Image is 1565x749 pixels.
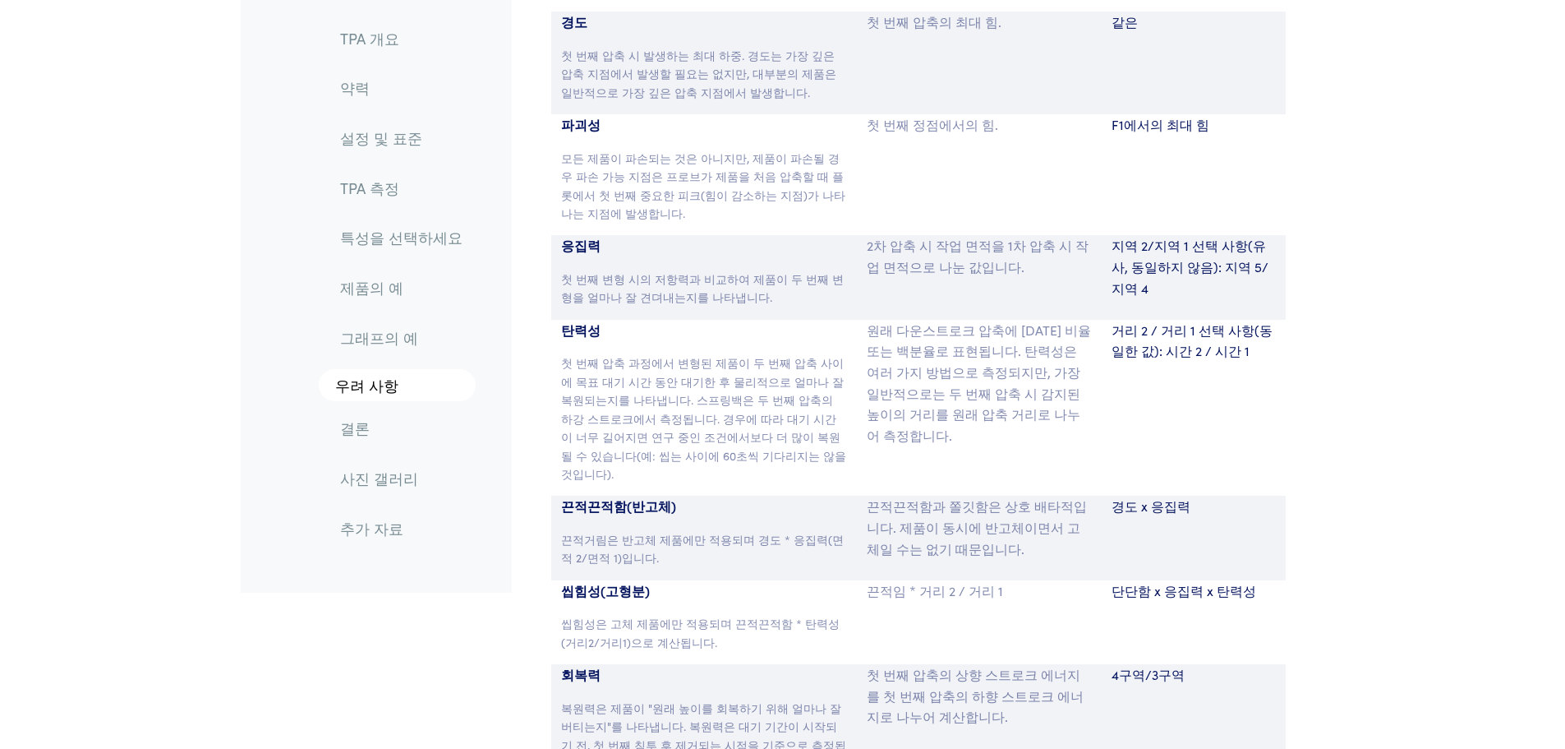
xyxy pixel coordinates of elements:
font: 첫 번째 정점에서의 힘. [867,115,998,133]
font: 첫 번째 압축의 상향 스트로크 에너지를 첫 번째 압축의 하향 스트로크 에너지로 나누어 계산합니다. [867,665,1084,725]
font: F1에서의 최대 힘 [1112,115,1209,133]
font: 씹힘성은 고체 제품에만 적용되며 끈적끈적함 * 탄력성(거리2/거리1)으로 계산됩니다. [561,615,840,650]
a: 추가 자료 [327,510,476,548]
font: TPA 개요 [340,28,399,49]
font: 모든 제품이 파손되는 것은 아니지만, 제품이 파손될 경우 파손 가능 지점은 프로브가 제품을 처음 압축할 때 플롯에서 첫 번째 중요한 피크(힘이 감소하는 지점)가 나타나는 지점... [561,150,845,221]
a: 그래프의 예 [327,319,476,357]
font: 제품의 예 [340,278,403,298]
font: 첫 번째 압축 시 발생하는 최대 하중. 경도는 가장 깊은 압축 지점에서 발생할 필요는 없지만, 대부분의 제품은 일반적으로 가장 깊은 압축 지점에서 발생합니다. [561,47,836,100]
a: 설정 및 표준 [327,119,476,157]
font: 약력 [340,78,370,99]
font: 첫 번째 압축의 최대 힘. [867,12,1001,30]
a: 약력 [327,70,476,108]
font: 끈적끈적함과 쫄깃함은 상호 배타적입니다. 제품이 동시에 반고체이면서 고체일 수는 없기 때문입니다. [867,497,1087,557]
font: 우려 사항 [335,375,398,395]
font: 그래프의 예 [340,327,418,348]
font: 결론 [340,418,370,439]
font: 경도 x 응집력 [1112,497,1190,515]
font: 파괴성 [561,115,601,133]
font: 끈적임 * 거리 2 / 거리 1 [867,581,1003,599]
font: 첫 번째 압축 과정에서 변형된 제품이 두 번째 압축 사이에 목표 대기 시간 동안 대기한 후 물리적으로 얼마나 잘 복원되는지를 나타냅니다. 스프링백은 두 번째 압축의 하강 스트... [561,354,846,481]
font: 사진 갤러리 [340,468,418,488]
font: 4구역/3구역 [1112,665,1185,683]
a: 특성을 선택하세요 [327,220,476,257]
font: 씹힘성(고형분) [561,581,650,599]
font: 끈적끈적함(반고체) [561,497,676,515]
font: 같은 [1112,12,1138,30]
font: 추가 자료 [340,518,403,539]
font: TPA 측정 [340,178,399,198]
font: 설정 및 표준 [340,127,422,148]
font: 2차 압축 시 작업 면적을 1차 압축 시 작업 면적으로 나눈 값입니다. [867,236,1089,275]
a: 우려 사항 [319,369,476,402]
a: 사진 갤러리 [327,460,476,497]
font: 경도 [561,12,587,30]
font: 첫 번째 변형 시의 저항력과 비교하여 제품이 두 번째 변형을 얼마나 잘 견뎌내는지를 나타냅니다. [561,270,844,305]
font: 지역 2/지역 1 선택 사항(유사, 동일하지 않음): 지역 5/지역 4 [1112,236,1268,296]
font: 응집력 [561,236,601,254]
font: 끈적거림은 반고체 제품에만 적용되며 경도 * 응집력(면적 2/면적 1)입니다. [561,531,844,566]
font: 원래 다운스트로크 압축에 [DATE] 비율 또는 백분율로 표현됩니다. 탄력성은 여러 가지 방법으로 측정되지만, 가장 일반적으로는 두 번째 압축 시 감지된 높이의 거리를 원래 ... [867,321,1091,444]
a: 제품의 예 [327,270,476,307]
a: 결론 [327,410,476,448]
font: 단단함 x 응집력 x 탄력성 [1112,581,1256,599]
font: 회복력 [561,665,601,683]
a: TPA 개요 [327,20,476,58]
font: 특성을 선택하세요 [340,228,463,248]
a: TPA 측정 [327,169,476,207]
font: 탄력성 [561,321,601,339]
font: 거리 2 / 거리 1 선택 사항(동일한 값): 시간 2 / 시간 1 [1112,321,1273,360]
